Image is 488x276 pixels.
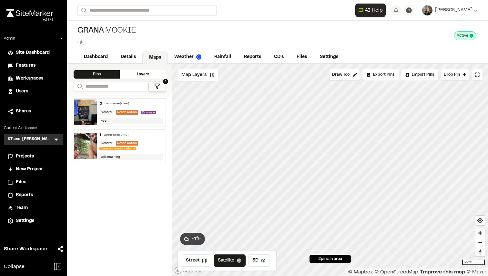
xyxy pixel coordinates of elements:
[422,5,478,15] button: [PERSON_NAME]
[4,125,63,131] p: Current Workspace
[8,62,59,69] a: Features
[8,75,59,82] a: Workspaces
[313,51,345,63] a: Settings
[365,6,383,14] span: AI Help
[8,49,59,56] a: Site Dashboard
[104,133,128,137] div: Last updated [DATE]
[355,4,388,17] div: Open AI Assistant
[8,108,59,115] a: Shares
[16,75,43,82] span: Workspaces
[268,51,290,63] a: CD's
[8,166,59,173] a: New Project
[116,141,138,146] div: Needs Action
[16,49,50,56] span: Site Dashboard
[74,100,97,125] img: file
[475,247,485,256] span: Reset bearing to north
[168,51,208,63] a: Weather
[6,9,53,17] img: rebrand.png
[8,179,59,186] a: Files
[99,132,101,138] div: 1
[6,17,53,23] div: Oh geez...please don't...
[329,69,360,81] button: Draw Tool
[74,81,85,92] button: Search
[77,26,104,36] span: Grana
[348,270,373,274] a: Mapbox
[16,153,34,160] span: Projects
[373,72,394,78] span: Export Pins
[74,133,97,159] img: file
[99,101,102,107] div: 2
[475,216,485,225] button: Find my location
[141,111,156,114] span: Drainage
[116,110,138,115] div: Needs Action
[181,71,207,79] span: Map Layers
[422,5,432,15] img: User
[466,270,486,274] a: Maxar
[99,147,136,150] span: Communication, Alarm
[420,270,465,274] a: Map feedback
[16,217,34,224] span: Settings
[120,70,166,79] div: Layers
[8,136,53,143] h3: KT and [PERSON_NAME]
[441,69,469,81] button: Drop Pin
[444,72,460,78] span: Drop Pin
[435,7,473,14] span: [PERSON_NAME]
[362,69,399,81] div: No pins available to export
[374,270,418,274] a: OpenStreetMap
[8,217,59,224] a: Settings
[412,72,434,78] span: Import Pins
[148,81,166,92] button: 1
[16,62,36,69] span: Features
[355,4,386,17] button: Open AI Assistant
[332,72,351,78] span: Draw Tool
[16,166,43,173] span: New Project
[457,33,468,39] span: Active
[174,267,203,274] a: Mapbox logo
[74,70,120,79] div: Pins
[475,228,485,238] button: Zoom in
[182,254,211,267] button: Street
[475,238,485,247] button: Zoom out
[99,154,163,160] div: Still snacking
[16,88,28,95] span: Users
[163,79,168,84] span: 1
[77,26,136,36] div: Mookie
[8,205,59,212] a: Team
[172,64,488,276] canvas: Map
[290,51,313,63] a: Files
[105,102,129,106] div: Last updated [DATE]
[4,263,25,271] span: Collapse
[318,256,342,262] span: 2 pins in area
[454,31,476,40] div: This project is active and counting against your active project count.
[114,51,142,63] a: Details
[475,247,485,256] button: Reset bearing to north
[4,36,15,42] p: Admin
[180,233,205,245] button: 74°F
[16,205,28,212] span: Team
[8,88,59,95] a: Users
[208,51,238,63] a: Rainfall
[142,52,168,64] a: Maps
[77,51,114,63] a: Dashboard
[16,108,31,115] span: Shares
[16,192,33,199] span: Reports
[470,34,473,38] span: This project is active and counting against your active project count.
[16,179,26,186] span: Files
[248,254,270,267] button: 3D
[8,192,59,199] a: Reports
[401,69,438,81] div: Import Pins into your project
[196,54,201,60] img: precipai.png
[191,235,201,243] span: 74 ° F
[238,51,268,63] a: Reports
[77,39,85,46] button: Edit Tags
[99,110,113,115] div: General
[99,118,163,124] div: Pool
[4,245,47,253] span: Share Workspace
[8,153,59,160] a: Projects
[77,5,89,16] button: Search
[99,141,113,146] div: General
[214,254,246,267] button: Satellite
